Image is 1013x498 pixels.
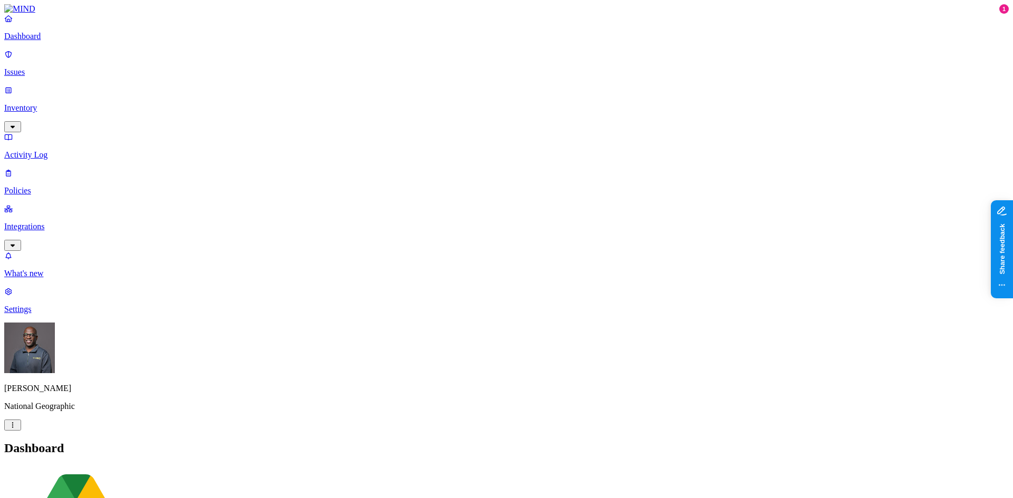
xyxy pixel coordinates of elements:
[4,204,1009,249] a: Integrations
[4,132,1009,160] a: Activity Log
[4,14,1009,41] a: Dashboard
[4,4,35,14] img: MIND
[4,441,1009,455] h2: Dashboard
[4,287,1009,314] a: Settings
[4,384,1009,393] p: [PERSON_NAME]
[4,251,1009,278] a: What's new
[4,323,55,373] img: Gregory Thomas
[4,67,1009,77] p: Issues
[4,32,1009,41] p: Dashboard
[999,4,1009,14] div: 1
[4,50,1009,77] a: Issues
[4,305,1009,314] p: Settings
[991,200,1013,298] iframe: Marker.io feedback button
[4,150,1009,160] p: Activity Log
[4,269,1009,278] p: What's new
[4,168,1009,196] a: Policies
[4,186,1009,196] p: Policies
[4,103,1009,113] p: Inventory
[4,222,1009,231] p: Integrations
[4,402,1009,411] p: National Geographic
[4,85,1009,131] a: Inventory
[4,4,1009,14] a: MIND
